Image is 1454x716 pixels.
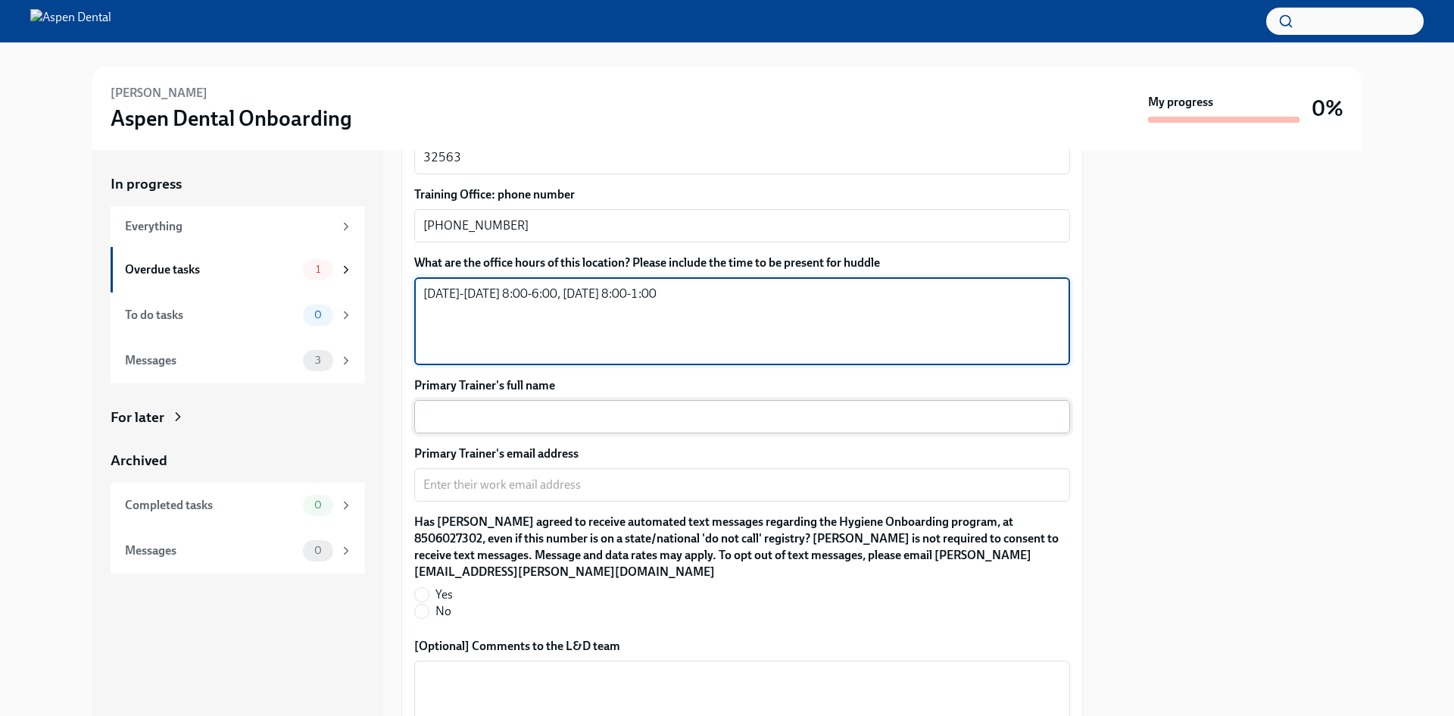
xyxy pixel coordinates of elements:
[111,408,164,427] div: For later
[111,338,365,383] a: Messages3
[305,545,331,556] span: 0
[111,408,365,427] a: For later
[30,9,111,33] img: Aspen Dental
[111,451,365,471] a: Archived
[111,105,352,132] h3: Aspen Dental Onboarding
[111,292,365,338] a: To do tasks0
[307,264,329,275] span: 1
[414,638,1070,655] label: [Optional] Comments to the L&D team
[1312,95,1343,122] h3: 0%
[125,497,297,514] div: Completed tasks
[125,542,297,559] div: Messages
[305,309,331,320] span: 0
[1148,94,1213,111] strong: My progress
[305,499,331,511] span: 0
[414,186,1070,203] label: Training Office: phone number
[306,355,330,366] span: 3
[423,149,1061,167] textarea: 32563
[414,514,1070,580] label: Has [PERSON_NAME] agreed to receive automated text messages regarding the Hygiene Onboarding prog...
[111,206,365,247] a: Everything
[111,85,207,102] h6: [PERSON_NAME]
[435,586,453,603] span: Yes
[125,352,297,369] div: Messages
[414,377,1070,394] label: Primary Trainer's full name
[414,255,1070,271] label: What are the office hours of this location? Please include the time to be present for huddle
[111,483,365,528] a: Completed tasks0
[111,247,365,292] a: Overdue tasks1
[423,285,1061,358] textarea: [DATE]-[DATE] 8:00-6:00, [DATE] 8:00-1:00
[125,218,333,235] div: Everything
[414,446,1070,462] label: Primary Trainer's email address
[423,217,1061,235] textarea: [PHONE_NUMBER]
[111,528,365,574] a: Messages0
[111,174,365,194] a: In progress
[125,261,297,278] div: Overdue tasks
[435,603,451,620] span: No
[125,307,297,324] div: To do tasks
